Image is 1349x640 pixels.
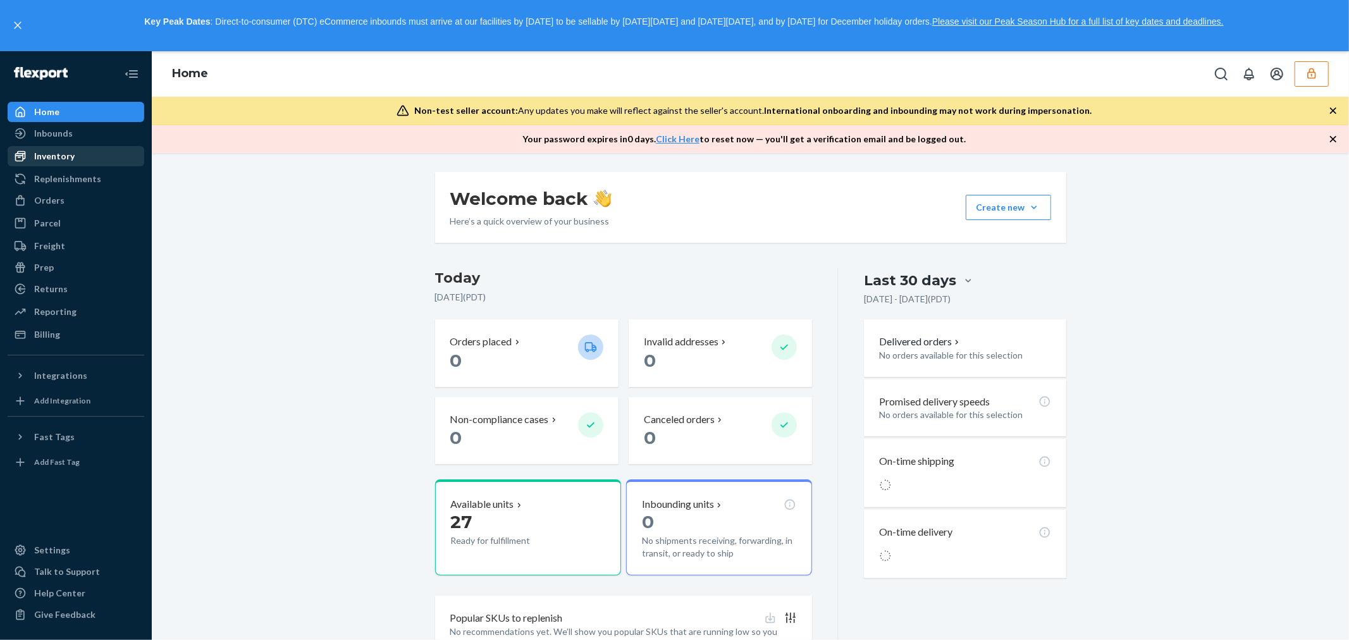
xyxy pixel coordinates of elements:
[435,397,619,465] button: Non-compliance cases 0
[629,397,812,465] button: Canceled orders 0
[435,268,813,288] h3: Today
[8,302,144,322] a: Reporting
[450,350,462,371] span: 0
[8,605,144,625] button: Give Feedback
[34,608,95,621] div: Give Feedback
[435,319,619,387] button: Orders placed 0
[594,190,612,207] img: hand-wave emoji
[34,544,70,557] div: Settings
[629,319,812,387] button: Invalid addresses 0
[8,324,144,345] a: Billing
[144,16,210,27] strong: Key Peak Dates
[28,9,54,20] span: Chat
[8,236,144,256] a: Freight
[8,366,144,386] button: Integrations
[656,133,699,144] a: Click Here
[450,187,612,210] h1: Welcome back
[644,335,718,349] p: Invalid addresses
[34,150,75,163] div: Inventory
[435,479,621,575] button: Available units27Ready for fulfillment
[8,190,144,211] a: Orders
[414,105,518,116] span: Non-test seller account:
[879,349,1050,362] p: No orders available for this selection
[34,565,100,578] div: Talk to Support
[522,133,966,145] p: Your password expires in 0 days . to reset now — you'll get a verification email and be logged out.
[642,497,714,512] p: Inbounding units
[11,19,24,32] button: close,
[414,104,1092,117] div: Any updates you make will reflect against the seller's account.
[932,16,1224,27] a: Please visit our Peak Season Hub for a full list of key dates and deadlines.
[34,240,65,252] div: Freight
[1264,61,1290,87] button: Open account menu
[626,479,812,575] button: Inbounding units0No shipments receiving, forwarding, in transit, or ready to ship
[1236,61,1262,87] button: Open notifications
[34,431,75,443] div: Fast Tags
[879,525,952,539] p: On-time delivery
[450,611,563,625] p: Popular SKUs to replenish
[34,328,60,341] div: Billing
[34,194,65,207] div: Orders
[8,279,144,299] a: Returns
[8,169,144,189] a: Replenishments
[644,412,715,427] p: Canceled orders
[435,291,813,304] p: [DATE] ( PDT )
[8,146,144,166] a: Inventory
[8,213,144,233] a: Parcel
[34,369,87,382] div: Integrations
[450,335,512,349] p: Orders placed
[8,391,144,411] a: Add Integration
[450,412,549,427] p: Non-compliance cases
[34,283,68,295] div: Returns
[764,105,1092,116] span: International onboarding and inbounding may not work during impersonation.
[34,106,59,118] div: Home
[119,61,144,87] button: Close Navigation
[8,583,144,603] a: Help Center
[644,427,656,448] span: 0
[34,305,77,318] div: Reporting
[879,395,990,409] p: Promised delivery speeds
[14,67,68,80] img: Flexport logo
[8,123,144,144] a: Inbounds
[34,217,61,230] div: Parcel
[642,511,654,532] span: 0
[451,511,472,532] span: 27
[966,195,1051,220] button: Create new
[864,271,956,290] div: Last 30 days
[864,293,951,305] p: [DATE] - [DATE] ( PDT )
[8,257,144,278] a: Prep
[34,127,73,140] div: Inbounds
[172,66,208,80] a: Home
[34,395,90,406] div: Add Integration
[450,215,612,228] p: Here’s a quick overview of your business
[8,562,144,582] button: Talk to Support
[34,173,101,185] div: Replenishments
[162,56,218,92] ol: breadcrumbs
[879,409,1050,421] p: No orders available for this selection
[879,335,962,349] button: Delivered orders
[8,102,144,122] a: Home
[642,534,796,560] p: No shipments receiving, forwarding, in transit, or ready to ship
[34,261,54,274] div: Prep
[8,452,144,472] a: Add Fast Tag
[450,427,462,448] span: 0
[451,534,568,547] p: Ready for fulfillment
[34,587,85,600] div: Help Center
[34,457,80,467] div: Add Fast Tag
[879,454,954,469] p: On-time shipping
[8,427,144,447] button: Fast Tags
[30,11,1338,33] p: : Direct-to-consumer (DTC) eCommerce inbounds must arrive at our facilities by [DATE] to be sella...
[644,350,656,371] span: 0
[451,497,514,512] p: Available units
[1209,61,1234,87] button: Open Search Box
[8,540,144,560] a: Settings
